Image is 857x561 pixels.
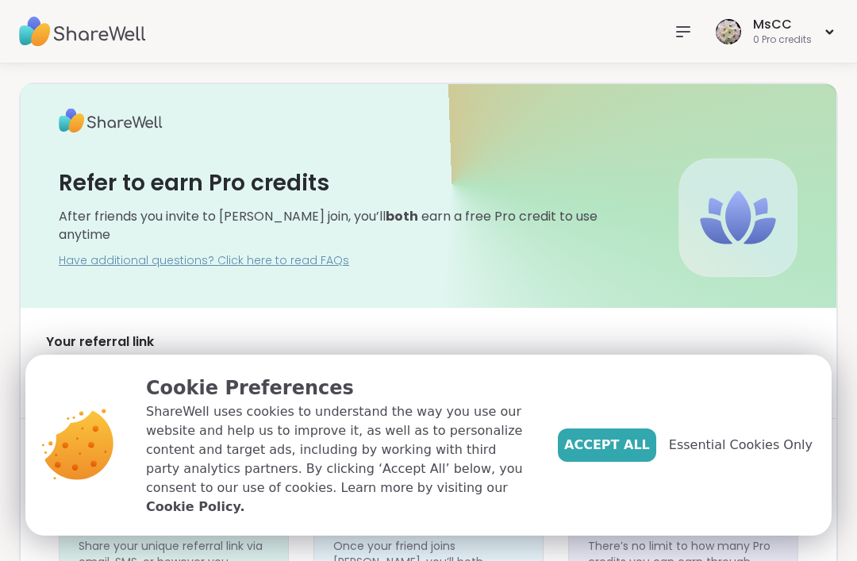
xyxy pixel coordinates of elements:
span: Essential Cookies Only [669,436,813,455]
button: Accept All [558,428,656,462]
img: ShareWell Nav Logo [19,4,146,60]
p: ShareWell uses cookies to understand the way you use our website and help us to improve it, as we... [146,402,532,517]
img: MsCC [716,19,741,44]
h3: Your referral link [46,333,811,351]
p: Cookie Preferences [146,374,532,402]
img: ShareWell Logo [59,103,163,138]
a: Have additional questions? Click here to read FAQs [59,253,349,269]
h3: Refer to earn Pro credits [59,167,329,198]
div: MsCC [753,16,812,33]
b: both [386,207,418,225]
div: After friends you invite to [PERSON_NAME] join, you’ll earn a free Pro credit to use anytime [59,208,614,244]
a: Cookie Policy. [146,498,244,517]
div: 0 Pro credits [753,33,812,47]
span: Accept All [564,436,650,455]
